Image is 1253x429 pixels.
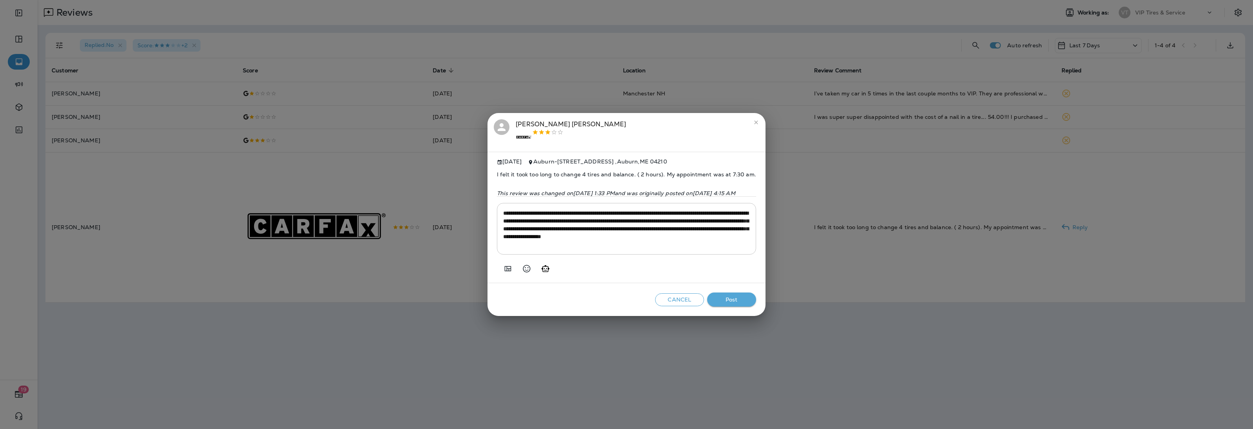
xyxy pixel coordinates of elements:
button: Cancel [655,293,704,306]
button: close [750,116,762,129]
p: This review was changed on [DATE] 1:33 PM [497,190,756,196]
button: Add in a premade template [500,261,516,276]
div: [PERSON_NAME] [PERSON_NAME] [516,119,626,146]
button: Generate AI response [538,261,553,276]
span: and was originally posted on [DATE] 4:15 AM [615,190,735,197]
span: [DATE] [497,158,522,165]
span: I felt it took too long to change 4 tires and balance. ( 2 hours). My appointment was at 7:30 am. [497,165,756,184]
span: Auburn - [STREET_ADDRESS] , Auburn , ME 04210 [533,158,667,165]
button: Select an emoji [519,261,534,276]
button: Post [707,293,756,307]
